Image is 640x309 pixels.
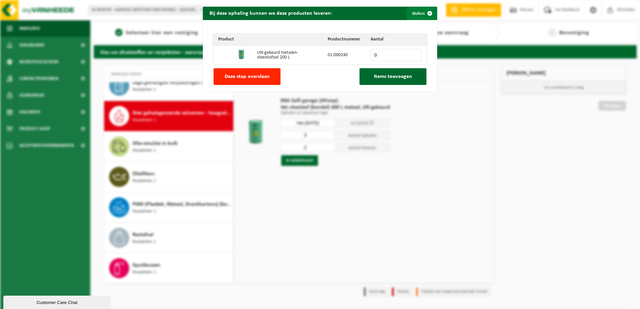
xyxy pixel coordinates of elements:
th: Productnummer [323,34,366,45]
th: Aantal [366,34,427,45]
td: UN-gekeurd metalen-vloeistofvat 200 L [252,45,323,65]
img: 01-000240 [236,49,247,60]
button: Deze stap overslaan [214,68,281,85]
th: Product [213,34,323,45]
td: 01-000240 [323,45,366,65]
button: Sluiten [407,7,436,20]
span: Deze stap overslaan [225,74,270,79]
h2: Bij deze ophaling kunnen we deze producten leveren: [203,7,339,19]
button: Items toevoegen [359,68,426,85]
span: Items toevoegen [374,74,412,79]
iframe: chat widget [3,294,112,309]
